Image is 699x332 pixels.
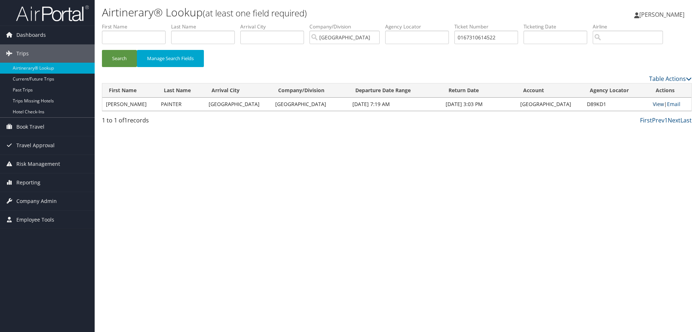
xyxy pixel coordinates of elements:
[102,23,171,30] label: First Name
[16,155,60,173] span: Risk Management
[649,83,691,98] th: Actions
[640,116,652,124] a: First
[593,23,668,30] label: Airline
[652,116,664,124] a: Prev
[16,118,44,136] span: Book Travel
[349,98,442,111] td: [DATE] 7:19 AM
[454,23,524,30] label: Ticket Number
[16,136,55,155] span: Travel Approval
[524,23,593,30] label: Ticketing Date
[668,116,680,124] a: Next
[649,98,691,111] td: |
[634,4,692,26] a: [PERSON_NAME]
[442,98,517,111] td: [DATE] 3:03 PM
[157,98,205,111] td: PAINTER
[653,101,664,108] a: View
[667,101,680,108] a: Email
[102,116,241,128] div: 1 to 1 of records
[517,98,583,111] td: [GEOGRAPHIC_DATA]
[102,98,157,111] td: [PERSON_NAME]
[16,44,29,63] span: Trips
[157,83,205,98] th: Last Name: activate to sort column ascending
[442,83,517,98] th: Return Date: activate to sort column ascending
[205,98,272,111] td: [GEOGRAPHIC_DATA]
[680,116,692,124] a: Last
[272,98,349,111] td: [GEOGRAPHIC_DATA]
[583,98,649,111] td: D89KD1
[664,116,668,124] a: 1
[16,211,54,229] span: Employee Tools
[16,173,40,192] span: Reporting
[349,83,442,98] th: Departure Date Range: activate to sort column ascending
[385,23,454,30] label: Agency Locator
[649,75,692,83] a: Table Actions
[16,5,89,22] img: airportal-logo.png
[583,83,649,98] th: Agency Locator: activate to sort column ascending
[16,192,57,210] span: Company Admin
[205,83,272,98] th: Arrival City: activate to sort column ascending
[16,26,46,44] span: Dashboards
[102,83,157,98] th: First Name: activate to sort column ascending
[137,50,204,67] button: Manage Search Fields
[517,83,583,98] th: Account: activate to sort column ascending
[124,116,127,124] span: 1
[102,5,495,20] h1: Airtinerary® Lookup
[309,23,385,30] label: Company/Division
[102,50,137,67] button: Search
[639,11,684,19] span: [PERSON_NAME]
[240,23,309,30] label: Arrival City
[203,7,307,19] small: (at least one field required)
[171,23,240,30] label: Last Name
[272,83,349,98] th: Company/Division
